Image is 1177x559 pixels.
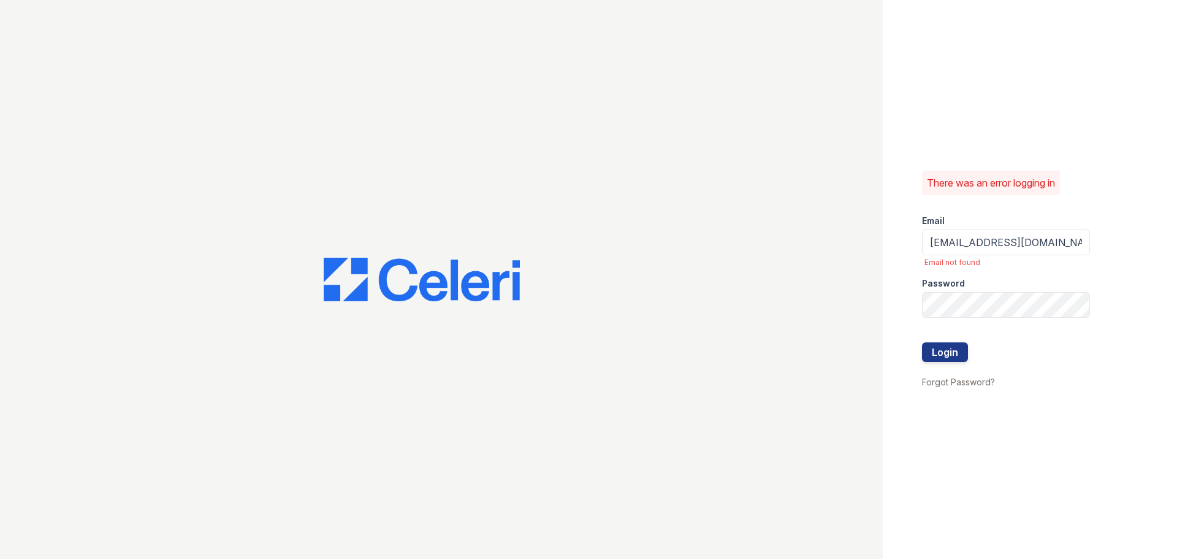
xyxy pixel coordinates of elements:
button: Login [922,342,968,362]
label: Password [922,277,965,290]
img: CE_Logo_Blue-a8612792a0a2168367f1c8372b55b34899dd931a85d93a1a3d3e32e68fde9ad4.png [324,258,520,302]
span: Email not found [924,258,1090,268]
p: There was an error logging in [927,175,1055,190]
label: Email [922,215,945,227]
a: Forgot Password? [922,377,995,387]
